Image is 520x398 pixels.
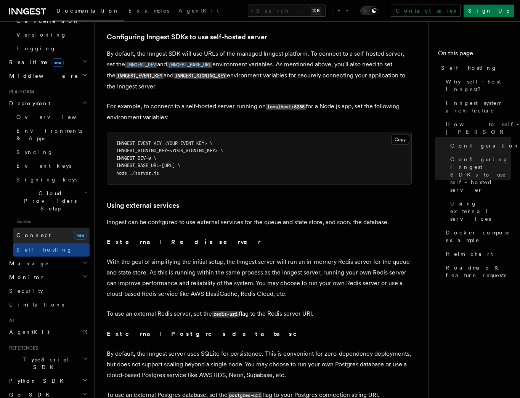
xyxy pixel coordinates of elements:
[174,2,223,21] a: AgentKit
[6,58,64,66] span: Realtime
[6,345,38,351] span: References
[178,8,219,14] span: AgentKit
[16,149,53,155] span: Syncing
[248,5,326,17] button: Search...⌘K
[6,99,50,107] span: Deployment
[6,356,82,371] span: TypeScript SDK
[107,217,412,228] p: Inngest can be configured to use external services for the queue and state store, and soon, the d...
[107,200,179,211] a: Using external services
[107,308,412,319] p: To use an external Redis server, set the flag to the Redis server URI.
[56,8,119,14] span: Documentation
[450,200,511,223] span: Using external services
[13,124,90,145] a: Environments & Apps
[450,142,520,149] span: Configuration
[107,238,261,246] strong: External Redis server
[464,5,514,17] a: Sign Up
[13,173,90,186] a: Signing keys
[13,42,90,55] a: Logging
[124,2,174,21] a: Examples
[13,145,90,159] a: Syncing
[443,261,511,282] a: Roadmap & feature requests
[443,96,511,117] a: Inngest system architecture
[51,58,64,67] span: new
[9,302,64,308] span: Limitations
[52,2,124,21] a: Documentation
[447,139,511,152] a: Configuration
[6,377,68,385] span: Python SDK
[125,62,157,68] code: INNGEST_DEV
[13,243,90,257] a: Self hosting
[311,7,321,14] kbd: ⌘K
[391,135,409,144] button: Copy
[16,128,82,141] span: Environments & Apps
[107,348,412,380] p: By default, the Inngest server uses SQLite for persistence. This is convenient for zero-dependenc...
[107,32,267,42] a: Configuring Inngest SDKs to use self-hosted server
[9,329,50,335] span: AgentKit
[16,232,51,238] span: Connect
[443,247,511,261] a: Helm chart
[6,298,90,311] a: Limitations
[107,48,412,92] p: By default, the Inngest SDK will use URLs of the managed Inngest platform. To connect to a self-h...
[16,177,77,183] span: Signing keys
[443,226,511,247] a: Docker compose example
[167,61,212,68] a: INNGEST_BASE_URL
[212,311,239,318] code: redis-uri
[116,141,212,146] span: INNGEST_EVENT_KEY=<YOUR_EVENT_KEY> \
[6,270,90,284] button: Monitor
[446,229,511,244] span: Docker compose example
[438,61,511,75] a: Self-hosting
[16,32,67,38] span: Versioning
[447,152,511,197] a: Configuring Inngest SDKs to use self-hosted server
[74,231,87,240] span: new
[107,101,412,123] p: For example, to connect to a self-hosted server running on for a Node.js app, set the following e...
[16,163,71,169] span: Event keys
[266,104,306,110] code: localhost:8288
[441,64,497,72] span: Self-hosting
[116,156,156,161] span: INNGEST_DEV=0 \
[450,156,511,194] span: Configuring Inngest SDKs to use self-hosted server
[438,49,511,61] h4: On this page
[443,117,511,139] a: How to self-host [PERSON_NAME]
[6,353,90,374] button: TypeScript SDK
[16,114,95,120] span: Overview
[6,325,90,339] a: AgentKit
[13,110,90,124] a: Overview
[391,5,461,17] a: Contact sales
[16,45,56,51] span: Logging
[116,148,223,153] span: INNGEST_SIGNING_KEY=<YOUR_SIGNING_KEY> \
[6,69,90,83] button: Middleware
[128,8,169,14] span: Examples
[6,284,90,298] a: Security
[9,288,43,294] span: Security
[6,260,49,267] span: Manage
[360,6,379,15] button: Toggle dark mode
[6,273,45,281] span: Monitor
[13,28,90,42] a: Versioning
[116,73,164,79] code: INNGEST_EVENT_KEY
[447,197,511,226] a: Using external services
[446,250,493,258] span: Helm chart
[125,61,157,68] a: INNGEST_DEV
[6,72,79,80] span: Middleware
[6,96,90,110] button: Deployment
[6,257,90,270] button: Manage
[446,99,511,114] span: Inngest system architecture
[6,318,14,324] span: AI
[443,75,511,96] a: Why self-host Inngest?
[13,215,90,228] span: Guides
[107,330,308,337] strong: External Postgres database
[116,170,159,176] span: node ./server.js
[167,62,212,68] code: INNGEST_BASE_URL
[116,163,180,168] span: INNGEST_BASE_URL=[URL] \
[6,374,90,388] button: Python SDK
[16,247,72,253] span: Self hosting
[107,257,412,299] p: With the goal of simplifying the initial setup, the Inngest server will run an in-memory Redis se...
[6,89,34,95] span: Platform
[6,55,90,69] button: Realtimenew
[446,264,511,279] span: Roadmap & feature requests
[13,228,90,243] a: Connectnew
[13,189,84,212] span: Cloud Providers Setup
[173,73,227,79] code: INNGEST_SIGNING_KEY
[13,186,90,215] button: Cloud Providers Setup
[6,110,90,257] div: Deployment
